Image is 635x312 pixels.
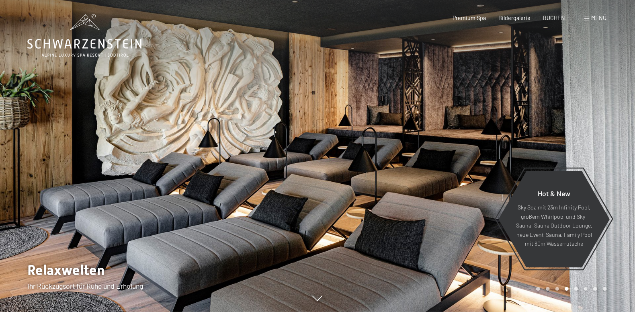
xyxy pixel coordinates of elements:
p: Sky Spa mit 23m Infinity Pool, großem Whirlpool und Sky-Sauna, Sauna Outdoor Lounge, neue Event-S... [516,203,592,249]
div: Carousel Page 3 [555,287,559,291]
span: Hot & New [538,189,570,198]
a: Premium Spa [453,14,486,21]
a: Hot & New Sky Spa mit 23m Infinity Pool, großem Whirlpool und Sky-Sauna, Sauna Outdoor Lounge, ne... [498,170,610,268]
div: Carousel Pagination [533,287,606,291]
span: Menü [592,14,607,21]
div: Carousel Page 6 [584,287,588,291]
div: Carousel Page 2 [546,287,550,291]
div: Carousel Page 7 [593,287,597,291]
a: Bildergalerie [498,14,531,21]
div: Carousel Page 8 [603,287,607,291]
div: Carousel Page 5 [574,287,578,291]
div: Carousel Page 4 (Current Slide) [565,287,569,291]
a: BUCHEN [543,14,565,21]
div: Carousel Page 1 [536,287,540,291]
